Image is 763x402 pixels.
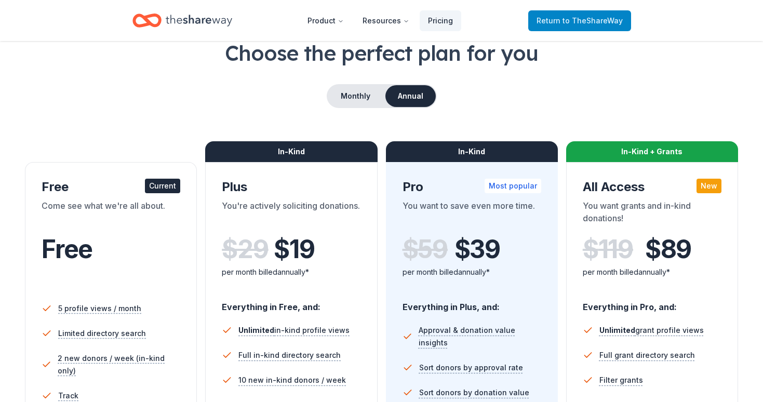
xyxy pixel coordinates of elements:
span: 2 new donors / week (in-kind only) [58,352,180,377]
div: You want grants and in-kind donations! [583,199,721,229]
div: per month billed annually* [222,266,360,278]
span: Unlimited [599,326,635,334]
div: You want to save even more time. [403,199,541,229]
div: You're actively soliciting donations. [222,199,360,229]
nav: Main [299,8,461,33]
button: Product [299,10,352,31]
div: Everything in Plus, and: [403,292,541,314]
div: Everything in Free, and: [222,292,360,314]
div: New [697,179,721,193]
span: Full in-kind directory search [238,349,341,361]
span: Full grant directory search [599,349,695,361]
span: Unlimited [238,326,274,334]
span: Free [42,234,92,264]
div: Everything in Pro, and: [583,292,721,314]
div: per month billed annually* [403,266,541,278]
div: Free [42,179,180,195]
div: Plus [222,179,360,195]
span: Return [537,15,623,27]
div: In-Kind [386,141,558,162]
span: $ 19 [274,235,314,264]
h1: Choose the perfect plan for you [25,38,738,68]
button: Resources [354,10,418,31]
span: Filter grants [599,374,643,386]
span: $ 89 [645,235,691,264]
div: Current [145,179,180,193]
a: Home [132,8,232,33]
span: $ 39 [454,235,500,264]
span: Approval & donation value insights [419,324,541,349]
button: Annual [385,85,436,107]
div: Most popular [485,179,541,193]
span: Sort donors by approval rate [419,361,523,374]
span: Track [58,390,78,402]
div: Pro [403,179,541,195]
div: All Access [583,179,721,195]
span: to TheShareWay [563,16,623,25]
a: Pricing [420,10,461,31]
span: grant profile views [599,326,704,334]
span: 5 profile views / month [58,302,141,315]
button: Monthly [328,85,383,107]
span: Limited directory search [58,327,146,340]
span: Sort donors by donation value [419,386,529,399]
div: Come see what we're all about. [42,199,180,229]
div: In-Kind + Grants [566,141,738,162]
span: in-kind profile views [238,326,350,334]
div: per month billed annually* [583,266,721,278]
div: In-Kind [205,141,377,162]
a: Returnto TheShareWay [528,10,631,31]
span: 10 new in-kind donors / week [238,374,346,386]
